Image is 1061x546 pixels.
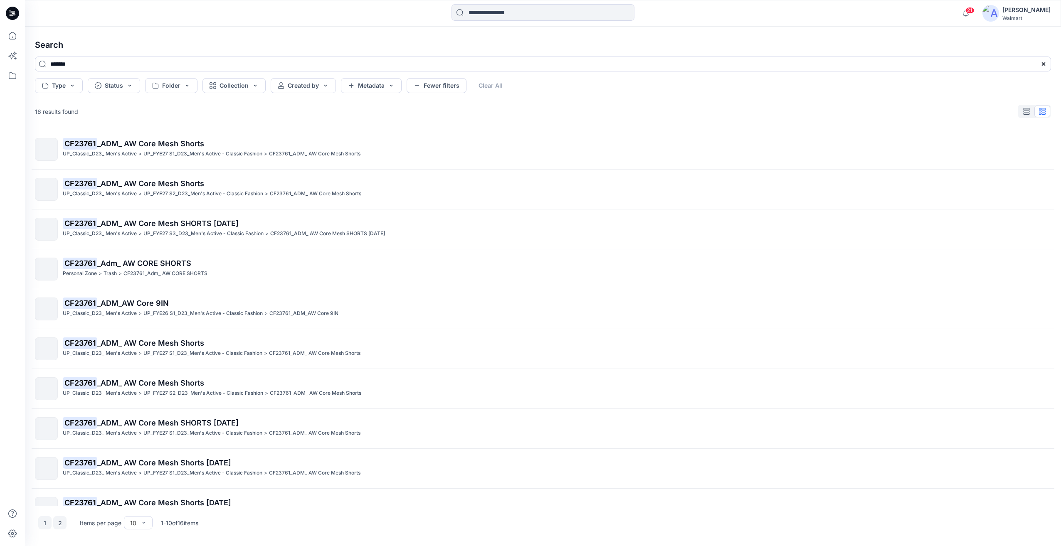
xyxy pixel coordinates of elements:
[138,229,142,238] p: >
[123,269,207,278] p: CF23761_Adm_ AW CORE SHORTS
[30,332,1056,365] a: CF23761_ADM_ AW Core Mesh ShortsUP_Classic_D23_ Men's Active>UP_FYE27 S1_D23_Men's Active - Class...
[138,429,142,438] p: >
[97,259,191,268] span: _Adm_ AW CORE SHORTS
[97,339,204,347] span: _ADM_ AW Core Mesh Shorts
[138,349,142,358] p: >
[264,309,268,318] p: >
[138,389,142,398] p: >
[270,229,385,238] p: CF23761_ADM_ AW Core Mesh SHORTS 23SEP25
[143,150,262,158] p: UP_FYE27 S1_D23_Men's Active - Classic Fashion
[63,150,137,158] p: UP_Classic_D23_ Men's Active
[63,417,97,428] mark: CF23761
[270,189,361,198] p: CF23761_ADM_ AW Core Mesh Shorts
[53,516,67,529] button: 2
[97,219,239,228] span: _ADM_ AW Core Mesh SHORTS [DATE]
[30,253,1056,285] a: CF23761_Adm_ AW CORE SHORTSPersonal Zone>Trash>CF23761_Adm_ AW CORE SHORTS
[97,458,231,467] span: _ADM_ AW Core Mesh Shorts [DATE]
[130,519,136,527] div: 10
[143,189,263,198] p: UP_FYE27 S2_D23_Men's Active - Classic Fashion
[30,492,1056,525] a: CF23761_ADM_ AW Core Mesh Shorts [DATE]UP_Classic_D23_ Men's Active>UP_FYE27 S2_D23_Men's Active ...
[264,349,267,358] p: >
[30,412,1056,445] a: CF23761_ADM_ AW Core Mesh SHORTS [DATE]UP_Classic_D23_ Men's Active>UP_FYE27 S1_D23_Men's Active ...
[63,429,137,438] p: UP_Classic_D23_ Men's Active
[63,457,97,468] mark: CF23761
[138,189,142,198] p: >
[63,297,97,309] mark: CF23761
[143,389,263,398] p: UP_FYE27 S2_D23_Men's Active - Classic Fashion
[63,257,97,269] mark: CF23761
[63,389,137,398] p: UP_Classic_D23_ Men's Active
[63,309,137,318] p: UP_Classic_D23_ Men's Active
[30,372,1056,405] a: CF23761_ADM_ AW Core Mesh ShortsUP_Classic_D23_ Men's Active>UP_FYE27 S2_D23_Men's Active - Class...
[202,78,266,93] button: Collection
[145,78,197,93] button: Folder
[143,229,264,238] p: UP_FYE27 S3_D23_Men's Active - Classic Fashion
[97,418,239,427] span: _ADM_ AW Core Mesh SHORTS [DATE]
[341,78,402,93] button: Metadata
[35,78,83,93] button: Type
[99,269,102,278] p: >
[30,213,1056,246] a: CF23761_ADM_ AW Core Mesh SHORTS [DATE]UP_Classic_D23_ Men's Active>UP_FYE27 S3_D23_Men's Active ...
[265,389,268,398] p: >
[88,78,140,93] button: Status
[97,498,231,507] span: _ADM_ AW Core Mesh Shorts [DATE]
[80,519,121,527] p: Items per page
[118,269,122,278] p: >
[28,33,1058,57] h4: Search
[63,189,137,198] p: UP_Classic_D23_ Men's Active
[264,469,267,477] p: >
[97,139,204,148] span: _ADM_ AW Core Mesh Shorts
[97,179,204,188] span: _ADM_ AW Core Mesh Shorts
[97,299,169,307] span: _ADM_AW Core 9IN
[265,229,269,238] p: >
[104,269,117,278] p: Trash
[965,7,975,14] span: 21
[143,349,262,358] p: UP_FYE27 S1_D23_Men's Active - Classic Fashion
[30,452,1056,485] a: CF23761_ADM_ AW Core Mesh Shorts [DATE]UP_Classic_D23_ Men's Active>UP_FYE27 S1_D23_Men's Active ...
[265,189,268,198] p: >
[1002,5,1051,15] div: [PERSON_NAME]
[35,107,78,116] p: 16 results found
[264,150,267,158] p: >
[143,309,263,318] p: UP_FYE26 S1_D23_Men's Active - Classic Fashion
[63,269,97,278] p: Personal Zone
[982,5,999,22] img: avatar
[269,309,338,318] p: CF23761_ADM_AW Core 9IN
[143,429,262,438] p: UP_FYE27 S1_D23_Men's Active - Classic Fashion
[97,379,204,387] span: _ADM_ AW Core Mesh Shorts
[138,469,142,477] p: >
[63,469,137,477] p: UP_Classic_D23_ Men's Active
[63,229,137,238] p: UP_Classic_D23_ Men's Active
[271,78,336,93] button: Created by
[269,429,360,438] p: CF23761_ADM_ AW Core Mesh Shorts
[63,177,97,189] mark: CF23761
[63,497,97,508] mark: CF23761
[270,389,361,398] p: CF23761_ADM_ AW Core Mesh Shorts
[138,309,142,318] p: >
[264,429,267,438] p: >
[63,349,137,358] p: UP_Classic_D23_ Men's Active
[138,150,142,158] p: >
[161,519,198,527] p: 1 - 10 of 16 items
[407,78,466,93] button: Fewer filters
[38,516,52,529] button: 1
[63,217,97,229] mark: CF23761
[269,349,360,358] p: CF23761_ADM_ AW Core Mesh Shorts
[30,293,1056,325] a: CF23761_ADM_AW Core 9INUP_Classic_D23_ Men's Active>UP_FYE26 S1_D23_Men's Active - Classic Fashio...
[269,150,360,158] p: CF23761_ADM_ AW Core Mesh Shorts
[63,337,97,349] mark: CF23761
[30,133,1056,166] a: CF23761_ADM_ AW Core Mesh ShortsUP_Classic_D23_ Men's Active>UP_FYE27 S1_D23_Men's Active - Class...
[63,377,97,389] mark: CF23761
[1002,15,1051,21] div: Walmart
[143,469,262,477] p: UP_FYE27 S1_D23_Men's Active - Classic Fashion
[30,173,1056,206] a: CF23761_ADM_ AW Core Mesh ShortsUP_Classic_D23_ Men's Active>UP_FYE27 S2_D23_Men's Active - Class...
[269,469,360,477] p: CF23761_ADM_ AW Core Mesh Shorts
[63,138,97,149] mark: CF23761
